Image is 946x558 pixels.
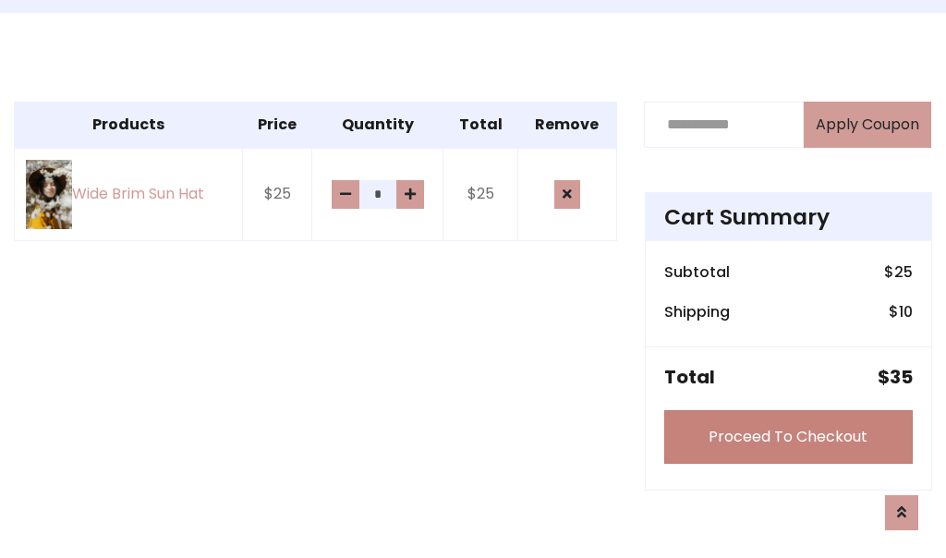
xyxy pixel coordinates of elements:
td: $25 [443,148,517,241]
h4: Cart Summary [664,204,913,230]
a: Wide Brim Sun Hat [26,160,231,229]
h6: $ [889,303,913,321]
span: 25 [894,261,913,283]
h6: Subtotal [664,263,730,281]
th: Remove [518,102,616,148]
h5: Total [664,366,715,388]
h6: Shipping [664,303,730,321]
td: $25 [242,148,312,241]
h6: $ [884,263,913,281]
a: Proceed To Checkout [664,410,913,464]
button: Apply Coupon [804,102,931,148]
th: Total [443,102,517,148]
th: Products [15,102,243,148]
h5: $ [878,366,913,388]
th: Price [242,102,312,148]
th: Quantity [312,102,443,148]
span: 35 [890,364,913,390]
span: 10 [899,301,913,322]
